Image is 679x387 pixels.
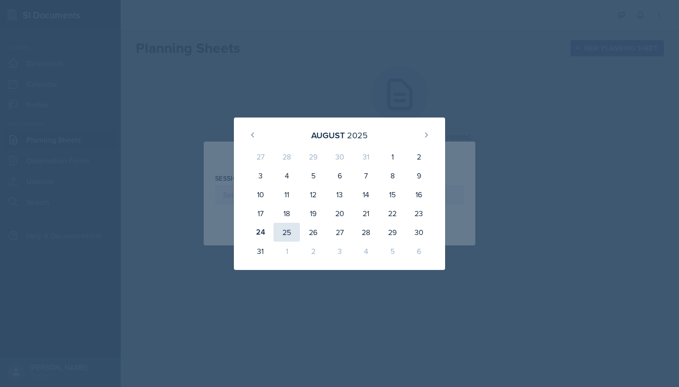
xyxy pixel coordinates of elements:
div: 21 [353,204,379,223]
div: 28 [353,223,379,242]
div: 29 [379,223,406,242]
div: 15 [379,185,406,204]
div: 4 [353,242,379,261]
div: 30 [406,223,432,242]
div: 25 [273,223,300,242]
div: 1 [379,147,406,166]
div: 2 [300,242,326,261]
div: 2 [406,147,432,166]
div: 14 [353,185,379,204]
div: 8 [379,166,406,185]
div: 19 [300,204,326,223]
div: 20 [326,204,353,223]
div: 5 [300,166,326,185]
div: 2025 [347,129,368,142]
div: 27 [247,147,273,166]
div: August [311,129,345,142]
div: 4 [273,166,300,185]
div: 3 [326,242,353,261]
div: 31 [353,147,379,166]
div: 7 [353,166,379,185]
div: 27 [326,223,353,242]
div: 5 [379,242,406,261]
div: 29 [300,147,326,166]
div: 24 [247,223,273,242]
div: 6 [406,242,432,261]
div: 18 [273,204,300,223]
div: 16 [406,185,432,204]
div: 12 [300,185,326,204]
div: 11 [273,185,300,204]
div: 31 [247,242,273,261]
div: 10 [247,185,273,204]
div: 22 [379,204,406,223]
div: 3 [247,166,273,185]
div: 26 [300,223,326,242]
div: 30 [326,147,353,166]
div: 28 [273,147,300,166]
div: 6 [326,166,353,185]
div: 13 [326,185,353,204]
div: 17 [247,204,273,223]
div: 9 [406,166,432,185]
div: 23 [406,204,432,223]
div: 1 [273,242,300,261]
